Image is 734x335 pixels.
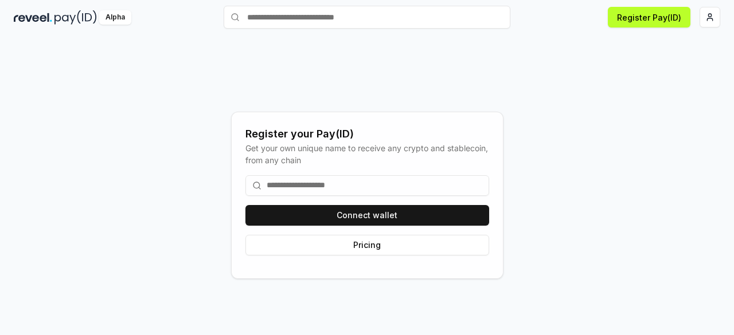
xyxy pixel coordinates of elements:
[14,10,52,25] img: reveel_dark
[99,10,131,25] div: Alpha
[245,205,489,226] button: Connect wallet
[245,126,489,142] div: Register your Pay(ID)
[608,7,690,27] button: Register Pay(ID)
[245,142,489,166] div: Get your own unique name to receive any crypto and stablecoin, from any chain
[54,10,97,25] img: pay_id
[245,235,489,255] button: Pricing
